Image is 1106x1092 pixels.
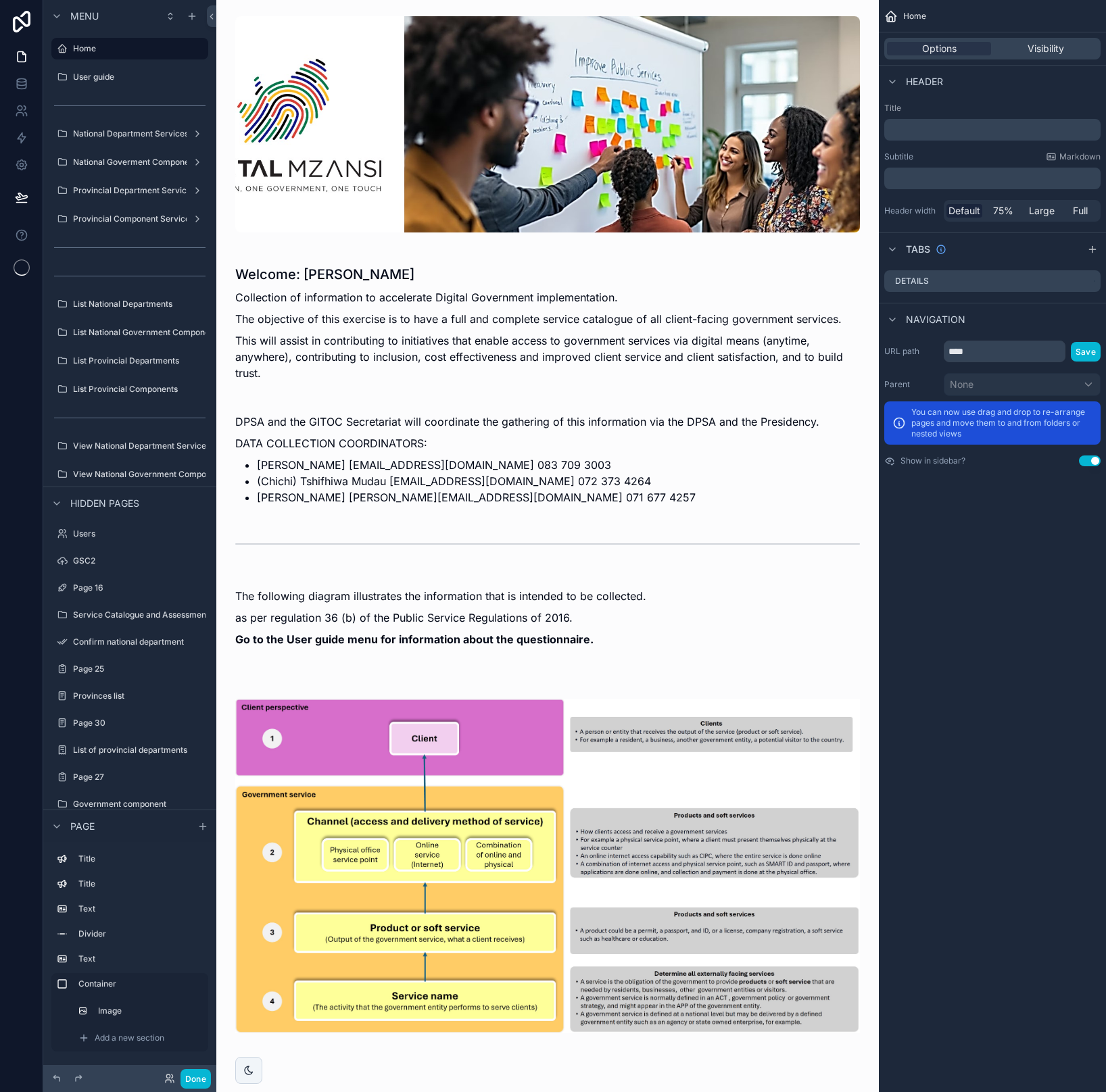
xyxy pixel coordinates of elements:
[78,903,203,914] label: Text
[51,577,208,599] a: Page 16
[73,43,200,54] label: Home
[73,772,206,783] label: Page 27
[78,928,203,939] label: Divider
[73,185,195,196] label: Provincial Department Services
[884,168,1101,189] div: scrollable content
[1071,342,1101,362] button: Save
[922,42,957,55] span: Options
[51,464,208,485] a: View National Government Component Services
[884,103,1101,114] label: Title
[73,72,206,82] label: User guide
[906,313,965,326] span: Navigation
[73,384,206,395] label: List Provincial Components
[51,123,208,145] a: National Department Services
[73,582,206,593] label: Page 16
[895,276,929,287] label: Details
[884,205,938,216] label: Header width
[51,208,208,230] a: Provincial Component Services
[181,1069,211,1089] button: Done
[51,658,208,680] a: Page 25
[51,739,208,761] a: List of provincial departments
[911,407,1092,439] p: You can now use drag and drop to re-arrange pages and move them to and from folders or nested views
[70,497,139,510] span: Hidden pages
[51,435,208,457] a: View National Department Services
[903,11,926,22] span: Home
[73,637,206,647] label: Confirm national department
[51,350,208,372] a: List Provincial Departments
[73,157,233,168] label: National Goverment Component Services
[51,766,208,788] a: Page 27
[944,373,1101,396] button: None
[51,293,208,315] a: List National Departments
[51,180,208,201] a: Provincial Department Services
[78,878,203,889] label: Title
[73,799,206,810] label: Government component
[884,379,938,390] label: Parent
[884,119,1101,141] div: scrollable content
[78,953,203,964] label: Text
[51,38,208,59] a: Home
[73,691,206,701] label: Provinces list
[73,214,194,224] label: Provincial Component Services
[906,75,943,89] span: Header
[73,718,206,728] label: Page 30
[43,842,216,1065] div: scrollable content
[73,610,209,620] label: Service Catalogue and Assessment
[884,151,913,162] label: Subtitle
[70,9,99,23] span: Menu
[98,1006,200,1016] label: Image
[51,793,208,815] a: Government component
[51,322,208,343] a: List National Government Components
[51,631,208,653] a: Confirm national department
[51,66,208,88] a: User guide
[51,523,208,545] a: Users
[73,555,206,566] label: GSC2
[950,378,973,391] span: None
[73,528,206,539] label: Users
[73,128,189,139] label: National Department Services
[73,441,210,451] label: View National Department Services
[948,204,980,218] span: Default
[51,712,208,734] a: Page 30
[73,355,206,366] label: List Provincial Departments
[78,853,203,864] label: Title
[51,685,208,707] a: Provinces list
[51,550,208,572] a: GSC2
[1046,151,1101,162] a: Markdown
[1073,204,1088,218] span: Full
[51,604,208,626] a: Service Catalogue and Assessment
[1029,204,1055,218] span: Large
[1028,42,1064,55] span: Visibility
[51,151,208,173] a: National Goverment Component Services
[73,664,206,674] label: Page 25
[884,346,938,357] label: URL path
[51,378,208,400] a: List Provincial Components
[70,820,95,833] span: Page
[95,1033,164,1043] span: Add a new section
[73,327,221,338] label: List National Government Components
[993,204,1013,218] span: 75%
[1059,151,1101,162] span: Markdown
[906,243,930,256] span: Tabs
[900,455,965,466] label: Show in sidebar?
[73,745,206,755] label: List of provincial departments
[78,978,203,989] label: Container
[73,469,259,480] label: View National Government Component Services
[73,299,206,309] label: List National Departments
